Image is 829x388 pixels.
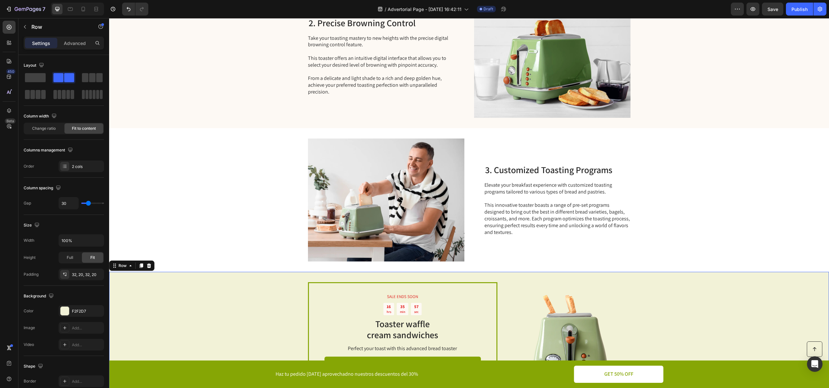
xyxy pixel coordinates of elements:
h2: Toaster waffle cream sandwiches [215,300,372,323]
span: Full [67,255,73,261]
div: Width [24,238,34,243]
div: Row [8,245,19,250]
div: Undo/Redo [122,3,148,16]
div: 2 cols [72,164,102,170]
div: Height [24,255,36,261]
img: gempages_432750572815254551-e482b8d6-7abe-4a97-b54a-79c1ad70bbfa.webp [199,120,355,243]
p: sec [305,292,310,296]
div: Rich Text Editor. Editing area: main [166,352,360,360]
p: This innovative toaster boasts a range of pre-set programs designed to bring out the best in diff... [375,184,521,217]
div: Add... [72,342,102,348]
p: GET 50% OFF [495,353,524,360]
div: Background [24,292,55,301]
p: hrs [278,292,282,296]
div: Add... [72,379,102,384]
p: Settings [32,40,50,47]
span: Save [767,6,778,12]
div: Column spacing [24,184,62,193]
span: Change ratio [32,126,56,131]
div: Column width [24,112,58,121]
h2: 3. Customized Toasting Programs [375,146,521,158]
span: Fit to content [72,126,96,131]
div: Beta [5,118,16,124]
div: Gap [24,200,31,206]
span: Draft [483,6,493,12]
p: Perfect your toast with this advanced bread toaster [215,327,371,334]
div: 450 [6,69,16,74]
div: Border [24,378,36,384]
button: Publish [786,3,813,16]
button: 7 [3,3,48,16]
iframe: Design area [109,18,829,388]
p: Haz tu pedido [DATE] aprovechadno nuestros descuentos del 30% [166,353,359,360]
div: 32, 20, 32, 20 [72,272,102,278]
p: Row [31,23,86,31]
div: Columns management [24,146,74,155]
p: Take your toasting mastery to new heights with the precise digital browning control feature. This... [199,17,344,77]
p: Elevate your breakfast experience with customized toasting programs tailored to various types of ... [375,164,521,177]
span: Advertorial Page - [DATE] 16:42:11 [388,6,461,13]
p: SALE ENDS SOON [216,276,371,282]
input: Auto [59,197,78,209]
div: 16 [278,286,282,292]
div: Color [24,308,34,314]
input: Auto [59,235,104,246]
div: Publish [791,6,808,13]
p: Advanced [64,40,86,47]
span: / [385,6,386,13]
p: 7 [42,5,45,13]
div: Open Intercom Messenger [807,356,823,372]
p: min [291,292,296,296]
div: Add... [72,325,102,331]
div: Order [24,163,34,169]
div: Padding [24,272,39,277]
div: 57 [305,286,310,292]
a: GET 50% OFF [465,348,554,365]
div: F2F2D7 [72,308,102,314]
div: Size [24,221,41,230]
div: 35 [291,286,296,292]
div: Video [24,342,34,348]
span: Fit [90,255,95,261]
div: Shape [24,362,44,371]
div: Layout [24,61,45,70]
div: Image [24,325,35,331]
a: GET 50% OFF [215,338,372,356]
button: Save [762,3,783,16]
